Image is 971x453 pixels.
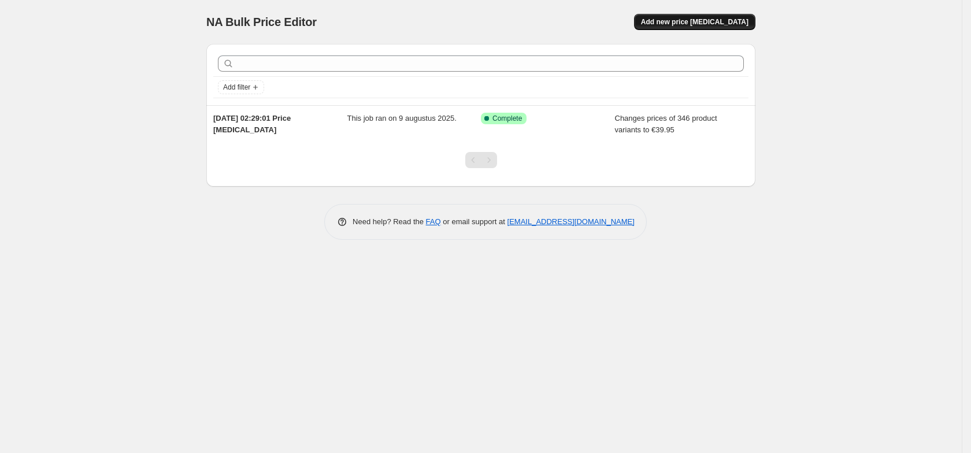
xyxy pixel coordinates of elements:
[206,16,317,28] span: NA Bulk Price Editor
[441,217,507,226] span: or email support at
[223,83,250,92] span: Add filter
[492,114,522,123] span: Complete
[507,217,635,226] a: [EMAIL_ADDRESS][DOMAIN_NAME]
[465,152,497,168] nav: Pagination
[615,114,717,134] span: Changes prices of 346 product variants to €39.95
[347,114,457,122] span: This job ran on 9 augustus 2025.
[218,80,264,94] button: Add filter
[426,217,441,226] a: FAQ
[353,217,426,226] span: Need help? Read the
[641,17,748,27] span: Add new price [MEDICAL_DATA]
[634,14,755,30] button: Add new price [MEDICAL_DATA]
[213,114,291,134] span: [DATE] 02:29:01 Price [MEDICAL_DATA]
